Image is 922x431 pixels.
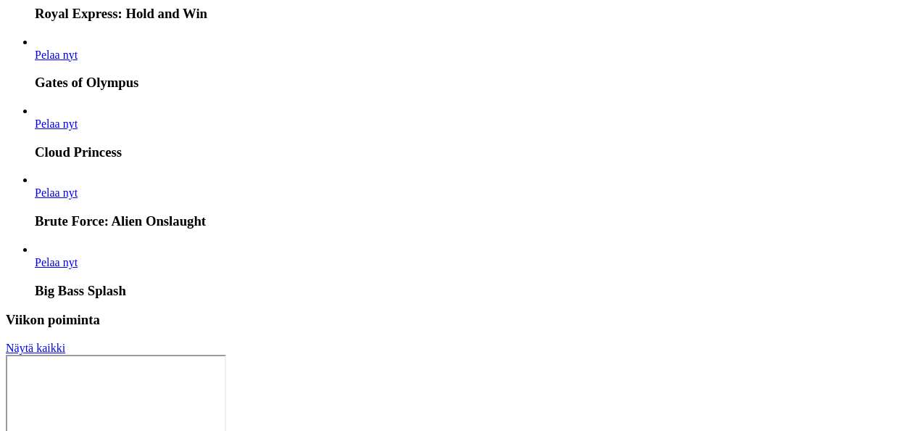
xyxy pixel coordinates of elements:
[35,173,916,229] article: Brute Force: Alien Onslaught
[35,104,916,160] article: Cloud Princess
[35,75,916,91] h3: Gates of Olympus
[35,186,78,199] span: Pelaa nyt
[35,283,916,299] h3: Big Bass Splash
[35,6,916,22] h3: Royal Express: Hold and Win
[35,256,78,268] a: Big Bass Splash
[35,118,78,130] a: Cloud Princess
[35,213,916,229] h3: Brute Force: Alien Onslaught
[35,243,916,299] article: Big Bass Splash
[35,118,78,130] span: Pelaa nyt
[35,49,78,61] a: Gates of Olympus
[35,49,78,61] span: Pelaa nyt
[6,342,65,354] a: Näytä kaikki
[6,312,916,328] h3: Viikon poiminta
[35,186,78,199] a: Brute Force: Alien Onslaught
[35,256,78,268] span: Pelaa nyt
[35,36,916,91] article: Gates of Olympus
[35,144,916,160] h3: Cloud Princess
